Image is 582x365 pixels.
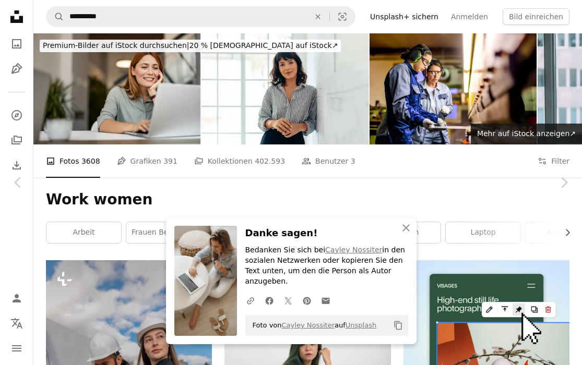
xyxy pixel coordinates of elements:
span: Foto von auf [247,317,377,334]
a: Via E-Mail teilen teilen [316,290,335,311]
span: Premium-Bilder auf iStock durchsuchen | [43,41,189,50]
button: In die Zwischenablage kopieren [389,317,407,334]
a: Anmelden [445,8,494,25]
a: Weiter [545,132,582,233]
a: Benutzer 3 [302,144,355,178]
span: 20 % [DEMOGRAPHIC_DATA] auf iStock ↗ [43,41,338,50]
p: Bedanken Sie sich bei in den sozialen Netzwerken oder kopieren Sie den Text unten, um den die Per... [245,245,408,287]
button: Filter [538,144,569,178]
a: Laptop [446,222,520,243]
a: Premium-Bilder auf iStock durchsuchen|20 % [DEMOGRAPHIC_DATA] auf iStock↗ [33,33,347,58]
span: 391 [163,155,177,167]
a: Fotos [6,33,27,54]
button: Liste nach rechts verschieben [558,222,569,243]
a: Arbeit [46,222,121,243]
span: Mehr auf iStock anzeigen ↗ [477,129,576,138]
a: Anmelden / Registrieren [6,288,27,309]
img: Porträt der Architektin [201,33,369,144]
a: Auf Twitter teilen [279,290,298,311]
form: Finden Sie Bildmaterial auf der ganzen Webseite [46,6,355,27]
h1: Work women [46,190,569,209]
a: Auf Pinterest teilen [298,290,316,311]
button: Bild einreichen [503,8,569,25]
button: Sprache [6,313,27,334]
a: Mehr auf iStock anzeigen↗ [471,124,582,144]
a: Cayley Nossiter [325,246,382,254]
img: Lächelnde Frau, Die Aus Aus An Laptop In Einem Modernen Arbeitsbereich Arbeitet [33,33,200,144]
button: Löschen [306,7,329,27]
img: Weibliche Facharbeiterinnen, die Abkantpressen in der Industrie bedienen [370,33,537,144]
a: Kollektionen 402.593 [194,144,285,178]
a: Auf Facebook teilen [260,290,279,311]
a: Grafiken [6,58,27,79]
a: Entdecken [6,105,27,126]
a: Kollektionen [6,130,27,151]
a: Unsplash+ sichern [364,8,445,25]
button: Visuelle Suche [330,7,355,27]
a: Cayley Nossiter [282,321,335,329]
a: Grafiken 391 [117,144,177,178]
a: Unsplash [346,321,376,329]
a: Frauen bei der Arbeit [126,222,201,243]
button: Unsplash suchen [46,7,64,27]
span: 3 [351,155,355,167]
span: 402.593 [255,155,285,167]
button: Menü [6,338,27,359]
h3: Danke sagen! [245,226,408,241]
